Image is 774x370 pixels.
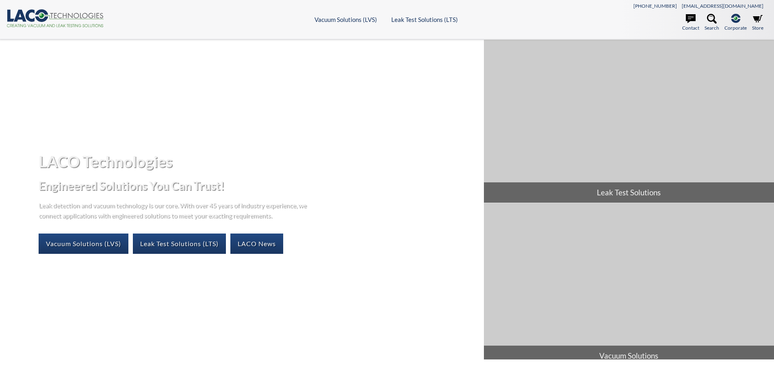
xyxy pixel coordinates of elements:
[39,234,128,254] a: Vacuum Solutions (LVS)
[633,3,677,9] a: [PHONE_NUMBER]
[39,200,311,221] p: Leak detection and vacuum technology is our core. With over 45 years of industry experience, we c...
[391,16,458,23] a: Leak Test Solutions (LTS)
[752,14,763,32] a: Store
[682,3,763,9] a: [EMAIL_ADDRESS][DOMAIN_NAME]
[724,24,747,32] span: Corporate
[484,182,774,203] span: Leak Test Solutions
[133,234,226,254] a: Leak Test Solutions (LTS)
[230,234,283,254] a: LACO News
[484,40,774,203] a: Leak Test Solutions
[484,346,774,366] span: Vacuum Solutions
[705,14,719,32] a: Search
[39,178,477,193] h2: Engineered Solutions You Can Trust!
[484,203,774,366] a: Vacuum Solutions
[314,16,377,23] a: Vacuum Solutions (LVS)
[39,151,477,171] h1: LACO Technologies
[682,14,699,32] a: Contact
